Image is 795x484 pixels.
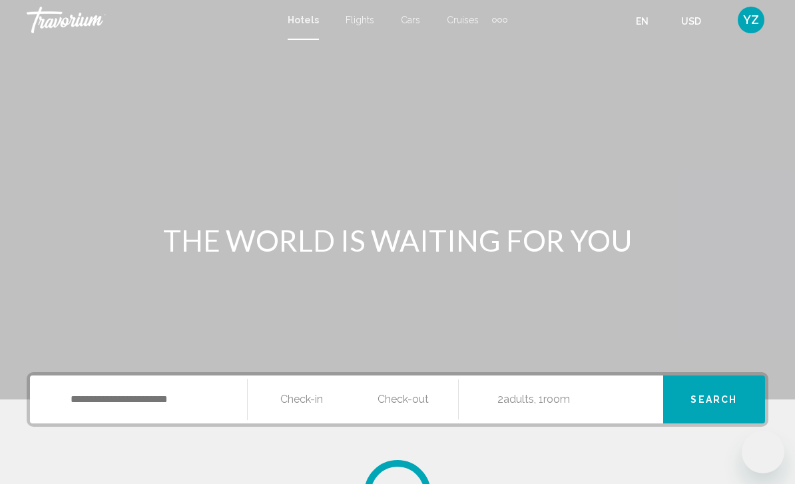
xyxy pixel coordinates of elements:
[459,375,663,423] button: Travelers: 2 adults, 0 children
[503,393,534,405] span: Adults
[27,7,274,33] a: Travorium
[734,6,768,34] button: User Menu
[636,16,649,27] span: en
[681,11,714,31] button: Change currency
[288,15,319,25] a: Hotels
[248,375,459,423] button: Check in and out dates
[492,9,507,31] button: Extra navigation items
[636,11,661,31] button: Change language
[543,393,570,405] span: Room
[663,375,765,423] button: Search
[447,15,479,25] a: Cruises
[743,13,759,27] span: YZ
[534,390,570,409] span: , 1
[30,375,765,423] div: Search widget
[681,16,701,27] span: USD
[401,15,420,25] a: Cars
[148,223,647,258] h1: THE WORLD IS WAITING FOR YOU
[346,15,374,25] a: Flights
[690,395,737,405] span: Search
[497,390,534,409] span: 2
[742,431,784,473] iframe: Кнопка запуска окна обмена сообщениями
